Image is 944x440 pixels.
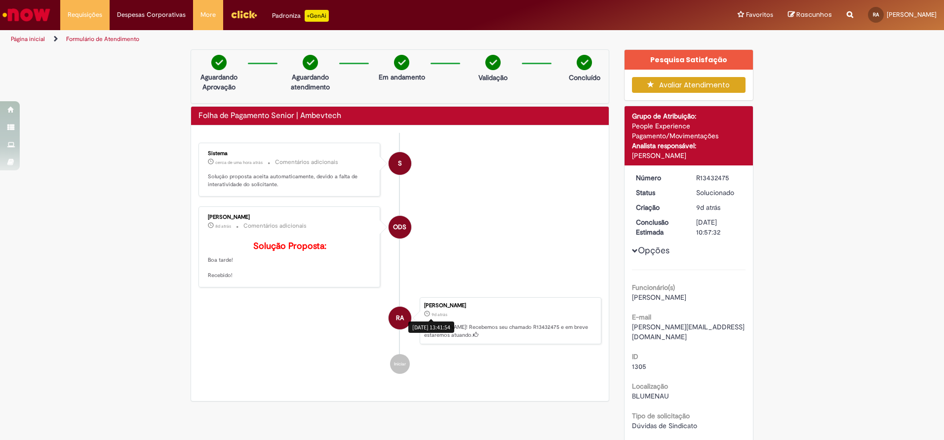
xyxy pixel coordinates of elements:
b: ID [632,352,638,361]
b: Localização [632,382,668,391]
span: 9d atrás [432,312,447,318]
p: [PERSON_NAME]! Recebemos seu chamado R13432475 e em breve estaremos atuando. [424,323,596,339]
div: 20/08/2025 13:41:54 [696,202,742,212]
ul: Histórico de tíquete [198,133,601,384]
span: 8d atrás [215,223,231,229]
h2: Folha de Pagamento Senior | Ambevtech Histórico de tíquete [198,112,341,120]
p: Boa tarde! Recebido! [208,241,372,280]
div: Rodrigo Araujo [389,307,411,329]
li: Rodrigo Araujo [198,297,601,345]
a: Formulário de Atendimento [66,35,139,43]
p: Concluído [569,73,600,82]
p: Validação [478,73,508,82]
ul: Trilhas de página [7,30,622,48]
p: Aguardando atendimento [286,72,334,92]
img: check-circle-green.png [485,55,501,70]
b: Tipo de solicitação [632,411,690,420]
span: Requisições [68,10,102,20]
dt: Criação [629,202,689,212]
b: Funcionário(s) [632,283,675,292]
span: Dúvidas de Sindicato [632,421,697,430]
button: Avaliar Atendimento [632,77,746,93]
div: [PERSON_NAME] [208,214,372,220]
div: [DATE] 10:57:32 [696,217,742,237]
div: Analista responsável: [632,141,746,151]
span: RA [396,306,404,330]
img: click_logo_yellow_360x200.png [231,7,257,22]
small: Comentários adicionais [243,222,307,230]
div: System [389,152,411,175]
div: R13432475 [696,173,742,183]
p: Aguardando Aprovação [195,72,243,92]
span: [PERSON_NAME][EMAIL_ADDRESS][DOMAIN_NAME] [632,322,745,341]
div: Solucionado [696,188,742,198]
p: +GenAi [305,10,329,22]
time: 28/08/2025 15:15:35 [215,160,263,165]
div: Grupo de Atribuição: [632,111,746,121]
img: ServiceNow [1,5,52,25]
dt: Conclusão Estimada [629,217,689,237]
p: Solução proposta aceita automaticamente, devido a falta de interatividade do solicitante. [208,173,372,188]
a: Rascunhos [788,10,832,20]
b: E-mail [632,313,651,321]
span: S [398,152,402,175]
a: Página inicial [11,35,45,43]
img: check-circle-green.png [577,55,592,70]
small: Comentários adicionais [275,158,338,166]
img: check-circle-green.png [303,55,318,70]
span: Despesas Corporativas [117,10,186,20]
span: RA [873,11,879,18]
time: 20/08/2025 17:15:34 [215,223,231,229]
div: Sistema [208,151,372,157]
span: 1305 [632,362,646,371]
div: [DATE] 13:41:54 [408,321,454,333]
time: 20/08/2025 13:41:54 [696,203,720,212]
b: Solução Proposta: [253,240,326,252]
div: Osvaldo da Silva Neto [389,216,411,239]
span: cerca de uma hora atrás [215,160,263,165]
dt: Status [629,188,689,198]
span: More [200,10,216,20]
p: Em andamento [379,72,425,82]
span: BLUMENAU [632,392,669,400]
div: Pesquisa Satisfação [625,50,753,70]
span: ODS [393,215,406,239]
div: People Experience Pagamento/Movimentações [632,121,746,141]
div: [PERSON_NAME] [632,151,746,160]
dt: Número [629,173,689,183]
img: check-circle-green.png [211,55,227,70]
span: Favoritos [746,10,773,20]
div: Padroniza [272,10,329,22]
img: check-circle-green.png [394,55,409,70]
span: 9d atrás [696,203,720,212]
div: [PERSON_NAME] [424,303,596,309]
span: Rascunhos [796,10,832,19]
span: [PERSON_NAME] [887,10,937,19]
span: [PERSON_NAME] [632,293,686,302]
